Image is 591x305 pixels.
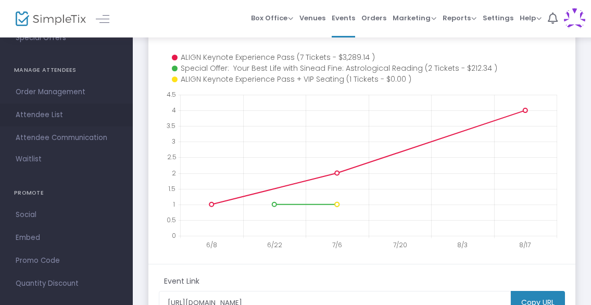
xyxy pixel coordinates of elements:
text: 8/17 [519,240,531,249]
text: 1 [173,200,175,209]
text: 2.5 [167,153,177,162]
span: Settings [483,5,513,31]
span: Box Office [251,13,293,23]
m-panel-subtitle: Event Link [164,276,199,287]
text: 0 [172,231,176,240]
text: 7/6 [332,240,342,249]
span: Promo Code [16,254,117,268]
span: Social [16,208,117,222]
text: 8/3 [457,240,468,249]
span: Embed [16,231,117,245]
h4: PROMOTE [14,183,119,204]
span: Special Offers [16,31,117,45]
span: Orders [361,5,386,31]
span: Events [332,5,355,31]
text: 2 [172,169,176,177]
text: 7/20 [393,240,407,249]
span: Help [520,13,542,23]
span: Waitlist [16,154,42,164]
text: 1.5 [168,184,175,193]
span: Reports [443,13,476,23]
text: 0.5 [167,215,176,224]
text: 4.5 [167,90,176,99]
text: 6/22 [267,240,282,249]
text: 3.5 [167,122,175,131]
span: Order Management [16,85,117,99]
span: Attendee Communication [16,131,117,145]
span: Attendee List [16,108,117,122]
span: Venues [299,5,325,31]
text: 3 [172,137,175,146]
span: Quantity Discount [16,277,117,290]
span: Marketing [393,13,436,23]
text: 6/8 [206,240,217,249]
h4: MANAGE ATTENDEES [14,60,119,81]
text: 4 [172,106,176,115]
